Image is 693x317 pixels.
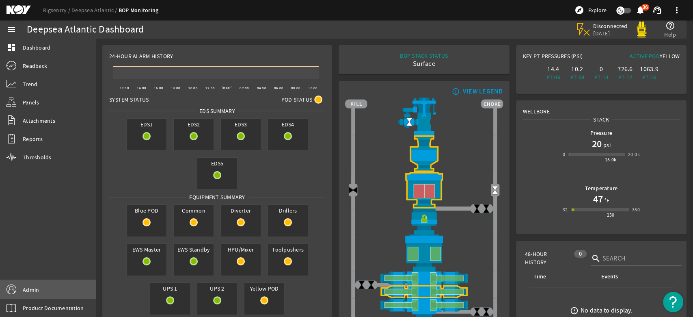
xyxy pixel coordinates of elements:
[268,244,308,255] span: Toolpushers
[481,204,491,213] img: ValveClose.png
[591,254,600,263] i: search
[119,7,159,14] a: BOP Monitoring
[137,86,146,91] text: 14:00
[244,283,284,294] span: Yellow POD
[197,158,237,169] span: EDS5
[400,52,448,60] div: BOP STACK STATUS
[43,7,71,14] a: Rigsentry
[257,86,266,91] text: 04:00
[543,65,563,73] div: 14.4
[472,204,481,213] img: ValveClose.png
[23,286,39,294] span: Admin
[23,117,55,125] span: Attachments
[291,86,300,91] text: 08:00
[345,285,503,298] img: ShearRamOpen.png
[603,196,610,204] span: °F
[268,205,308,216] span: Drillers
[585,185,617,192] b: Temperature
[590,115,612,124] span: Stack
[221,205,261,216] span: Diverter
[23,135,43,143] span: Reports
[348,185,358,195] img: Valve2Close.png
[127,244,166,255] span: EWS Master
[404,117,414,126] img: Valve2Open.png
[357,280,366,289] img: ValveClose.png
[23,80,37,88] span: Trend
[188,86,198,91] text: 20:00
[636,6,644,15] button: 36
[628,150,640,158] div: 20.0k
[567,73,587,81] div: PT-08
[221,244,261,255] span: HPU/Mixer
[567,65,587,73] div: 10.2
[663,292,683,312] button: Open Resource Center
[6,25,16,35] mat-icon: menu
[150,283,190,294] span: UPS 1
[490,185,499,195] img: Valve2Open.png
[345,271,503,285] img: ShearRamOpen.png
[308,86,317,91] text: 10:00
[602,141,611,149] span: psi
[240,86,249,91] text: 02:00
[533,272,546,281] div: Time
[274,86,283,91] text: 06:00
[345,208,503,234] img: RiserConnectorLock.png
[563,206,568,214] div: 32
[127,119,166,130] span: EDS1
[607,211,614,219] div: 250
[523,52,601,63] div: Key PT Pressures (PSI)
[345,98,503,135] img: RiserAdapter.png
[600,272,667,281] div: Events
[574,250,587,258] div: 0
[633,22,650,38] img: Yellowpod.svg
[667,0,687,20] button: more_vert
[450,88,460,95] mat-icon: info_outline
[665,21,675,30] mat-icon: help_outline
[481,307,491,316] img: ValveClose.png
[71,7,119,14] a: Deepsea Atlantic
[588,6,607,14] span: Explore
[186,193,248,201] span: Equipment Summary
[120,86,129,91] text: 12:00
[27,26,144,34] div: Deepsea Atlantic Dashboard
[221,119,261,130] span: EDS3
[602,254,675,263] input: Search
[366,280,376,289] img: ValveClose.png
[571,4,610,17] button: Explore
[472,307,481,316] img: ValveClose.png
[400,60,448,68] div: Surface
[591,65,611,73] div: 0
[345,234,503,271] img: LowerAnnularOpen.png
[23,62,47,70] span: Readback
[345,135,503,172] img: FlexJoint_Fault.png
[664,30,676,39] span: Help
[6,43,16,52] mat-icon: dashboard
[563,150,565,158] div: 0
[593,30,628,37] span: [DATE]
[23,153,52,161] span: Thresholds
[532,272,590,281] div: Time
[590,129,612,137] b: Pressure
[23,98,39,106] span: Panels
[660,52,680,60] span: Yellow
[171,86,180,91] text: 18:00
[23,304,84,312] span: Product Documentation
[516,101,687,115] div: Wellbore
[268,119,308,130] span: EDS4
[463,87,503,96] div: VIEW LEGEND
[205,86,215,91] text: 22:00
[570,306,579,315] mat-icon: error_outline
[543,73,563,81] div: PT-06
[154,86,163,91] text: 16:00
[222,86,233,91] text: [DATE]
[593,22,628,30] span: Disconnected
[109,52,173,60] span: 24-Hour Alarm History
[615,65,635,73] div: 726.6
[601,272,618,281] div: Events
[281,96,313,104] span: Pod Status
[632,206,640,214] div: 350
[174,119,214,130] span: EDS2
[197,283,237,294] span: UPS 2
[639,73,659,81] div: PT-14
[593,193,603,206] h1: 47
